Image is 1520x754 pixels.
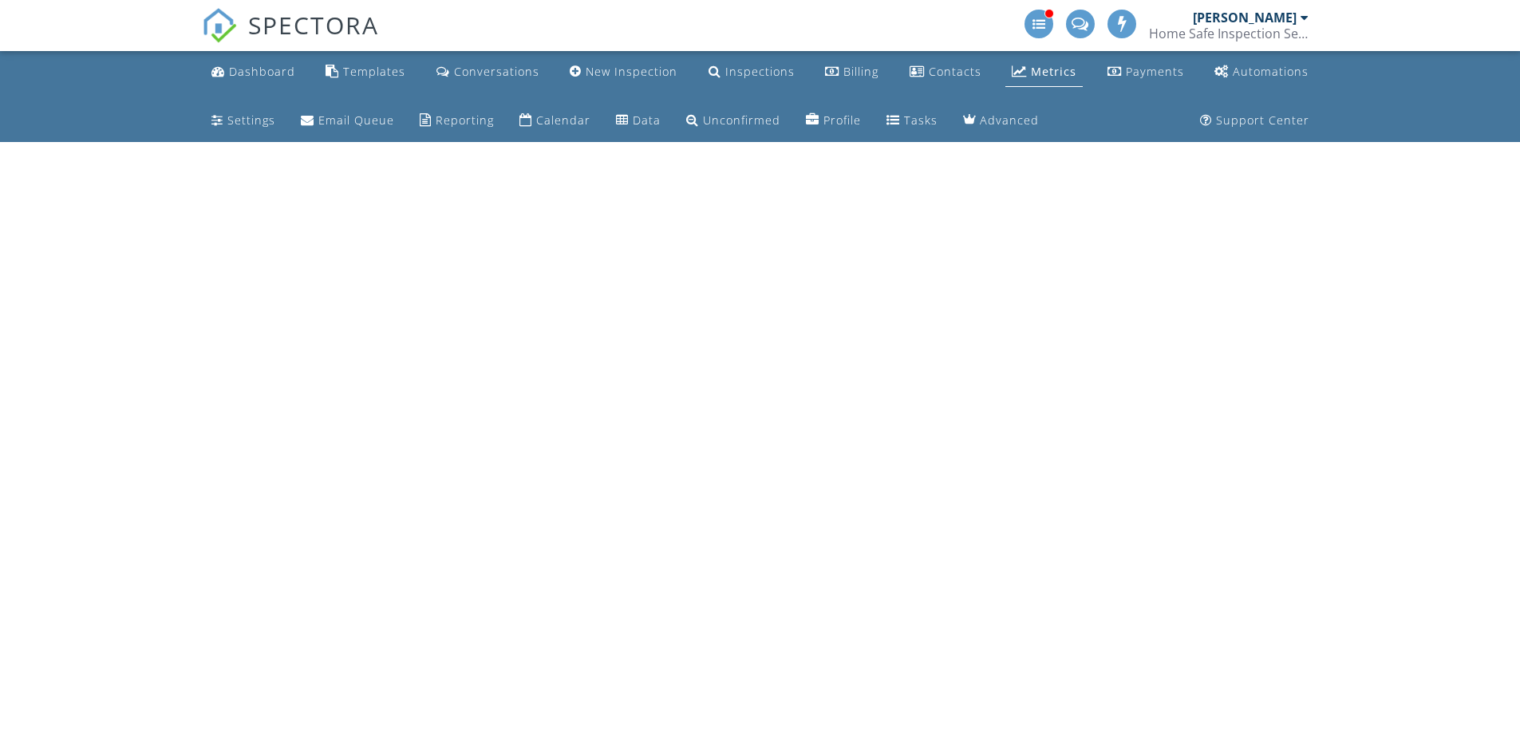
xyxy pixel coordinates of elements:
div: Contacts [929,64,981,79]
a: Payments [1101,57,1190,87]
a: Templates [319,57,412,87]
div: Tasks [904,113,938,128]
div: Support Center [1216,113,1309,128]
a: Inspections [702,57,801,87]
div: Automations [1233,64,1309,79]
div: Payments [1126,64,1184,79]
a: Contacts [903,57,988,87]
a: Calendar [513,106,597,136]
a: Data [610,106,667,136]
div: Calendar [536,113,590,128]
a: Billing [819,57,885,87]
div: Home Safe Inspection Services [1149,26,1309,41]
img: The Best Home Inspection Software - Spectora [202,8,237,43]
a: Reporting [413,106,500,136]
a: Automations (Advanced) [1208,57,1315,87]
div: Email Queue [318,113,394,128]
a: Metrics [1005,57,1083,87]
div: Data [633,113,661,128]
div: Metrics [1031,64,1076,79]
a: Unconfirmed [680,106,787,136]
div: Reporting [436,113,494,128]
a: Tasks [880,106,944,136]
div: Unconfirmed [703,113,780,128]
div: Inspections [725,64,795,79]
a: Support Center [1194,106,1316,136]
div: Conversations [454,64,539,79]
div: [PERSON_NAME] [1193,10,1297,26]
div: Dashboard [229,64,295,79]
div: Templates [343,64,405,79]
a: New Inspection [563,57,684,87]
div: Profile [823,113,861,128]
a: SPECTORA [202,22,379,55]
div: New Inspection [586,64,677,79]
span: SPECTORA [248,8,379,41]
div: Settings [227,113,275,128]
a: Conversations [430,57,546,87]
a: Advanced [957,106,1045,136]
div: Billing [843,64,878,79]
a: Email Queue [294,106,401,136]
a: Settings [205,106,282,136]
a: Dashboard [205,57,302,87]
div: Advanced [980,113,1039,128]
a: Company Profile [799,106,867,136]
